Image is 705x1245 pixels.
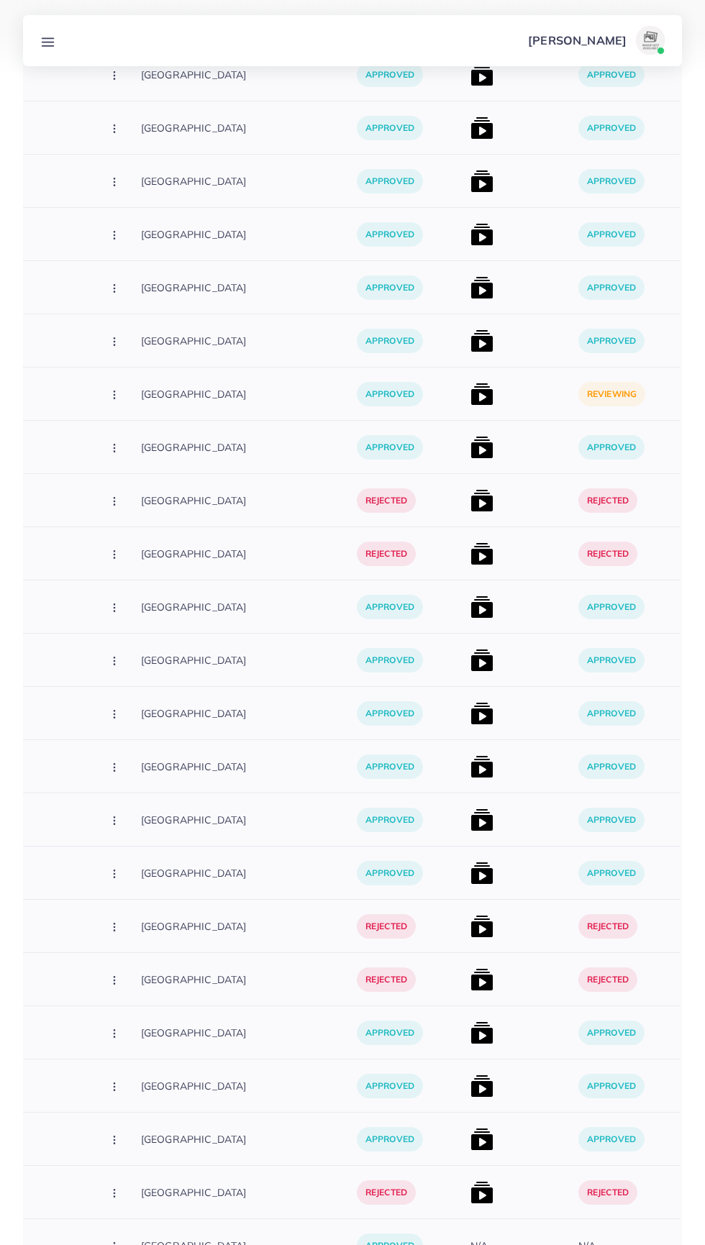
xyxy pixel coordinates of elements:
p: approved [578,222,645,247]
p: rejected [357,542,416,566]
p: [GEOGRAPHIC_DATA] [141,1016,357,1049]
p: approved [357,275,423,300]
p: rejected [357,967,416,992]
p: [GEOGRAPHIC_DATA] [141,644,357,676]
p: approved [357,754,423,779]
p: [GEOGRAPHIC_DATA] [141,58,357,91]
p: [GEOGRAPHIC_DATA] [141,1176,357,1208]
img: list product video [470,63,493,86]
p: [GEOGRAPHIC_DATA] [141,697,357,729]
p: [PERSON_NAME] [528,32,627,49]
p: [GEOGRAPHIC_DATA] [141,271,357,304]
p: approved [578,1127,645,1151]
img: list product video [470,968,493,991]
img: list product video [470,649,493,672]
p: [GEOGRAPHIC_DATA] [141,378,357,410]
p: approved [357,63,423,87]
p: reviewing [578,382,645,406]
img: list product video [470,862,493,885]
p: approved [357,329,423,353]
img: list product video [470,170,493,193]
p: approved [357,169,423,193]
p: approved [578,648,645,672]
p: approved [357,861,423,885]
p: rejected [357,488,416,513]
p: [GEOGRAPHIC_DATA] [141,484,357,516]
p: [GEOGRAPHIC_DATA] [141,1070,357,1102]
a: [PERSON_NAME]avatar [520,26,670,55]
img: list product video [470,223,493,246]
p: approved [357,222,423,247]
p: approved [578,329,645,353]
p: approved [357,1074,423,1098]
p: approved [357,701,423,726]
p: approved [578,701,645,726]
p: approved [578,861,645,885]
p: [GEOGRAPHIC_DATA] [141,857,357,889]
img: list product video [470,276,493,299]
img: avatar [636,26,665,55]
p: [GEOGRAPHIC_DATA] [141,111,357,144]
p: [GEOGRAPHIC_DATA] [141,963,357,995]
p: [GEOGRAPHIC_DATA] [141,324,357,357]
p: [GEOGRAPHIC_DATA] [141,537,357,570]
img: list product video [470,1181,493,1204]
img: list product video [470,436,493,459]
img: list product video [470,117,493,140]
img: list product video [470,915,493,938]
p: rejected [578,542,637,566]
img: list product video [470,489,493,512]
p: approved [578,754,645,779]
p: [GEOGRAPHIC_DATA] [141,165,357,197]
img: list product video [470,383,493,406]
img: list product video [470,596,493,619]
p: approved [578,1021,645,1045]
img: list product video [470,329,493,352]
p: rejected [357,914,416,939]
p: approved [578,63,645,87]
p: [GEOGRAPHIC_DATA] [141,750,357,783]
p: [GEOGRAPHIC_DATA] [141,218,357,250]
p: approved [357,808,423,832]
p: approved [578,808,645,832]
p: approved [578,169,645,193]
p: rejected [578,488,637,513]
p: approved [357,648,423,672]
p: rejected [357,1180,416,1205]
p: rejected [578,1180,637,1205]
p: [GEOGRAPHIC_DATA] [141,590,357,623]
p: rejected [578,967,637,992]
p: approved [357,435,423,460]
p: approved [578,275,645,300]
img: list product video [470,808,493,831]
p: approved [357,382,423,406]
p: [GEOGRAPHIC_DATA] [141,1123,357,1155]
p: rejected [578,914,637,939]
img: list product video [470,1075,493,1098]
p: approved [357,595,423,619]
img: list product video [470,1021,493,1044]
p: [GEOGRAPHIC_DATA] [141,431,357,463]
img: list product video [470,542,493,565]
p: approved [578,1074,645,1098]
img: list product video [470,702,493,725]
p: approved [357,1021,423,1045]
p: approved [578,116,645,140]
img: list product video [470,755,493,778]
p: approved [578,595,645,619]
p: approved [578,435,645,460]
p: [GEOGRAPHIC_DATA] [141,803,357,836]
p: approved [357,1127,423,1151]
p: approved [357,116,423,140]
img: list product video [470,1128,493,1151]
p: [GEOGRAPHIC_DATA] [141,910,357,942]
